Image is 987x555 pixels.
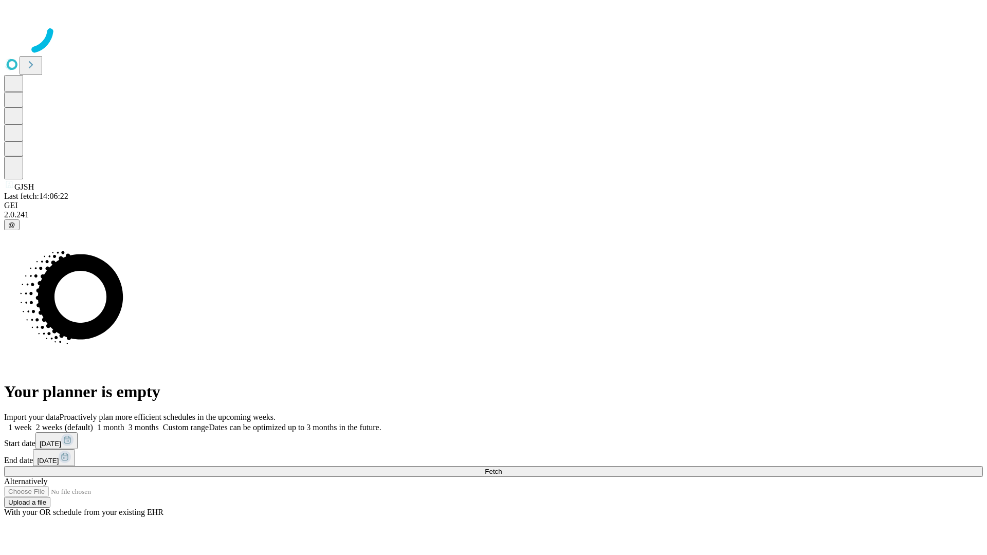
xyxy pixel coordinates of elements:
[4,219,20,230] button: @
[4,210,983,219] div: 2.0.241
[485,468,502,475] span: Fetch
[209,423,381,432] span: Dates can be optimized up to 3 months in the future.
[36,423,93,432] span: 2 weeks (default)
[35,432,78,449] button: [DATE]
[4,466,983,477] button: Fetch
[40,440,61,448] span: [DATE]
[8,423,32,432] span: 1 week
[4,382,983,401] h1: Your planner is empty
[129,423,159,432] span: 3 months
[4,192,68,200] span: Last fetch: 14:06:22
[33,449,75,466] button: [DATE]
[4,413,60,421] span: Import your data
[4,508,163,516] span: With your OR schedule from your existing EHR
[60,413,276,421] span: Proactively plan more efficient schedules in the upcoming weeks.
[4,497,50,508] button: Upload a file
[4,201,983,210] div: GEI
[97,423,124,432] span: 1 month
[4,477,47,486] span: Alternatively
[163,423,209,432] span: Custom range
[14,182,34,191] span: GJSH
[4,432,983,449] div: Start date
[8,221,15,229] span: @
[37,457,59,465] span: [DATE]
[4,449,983,466] div: End date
